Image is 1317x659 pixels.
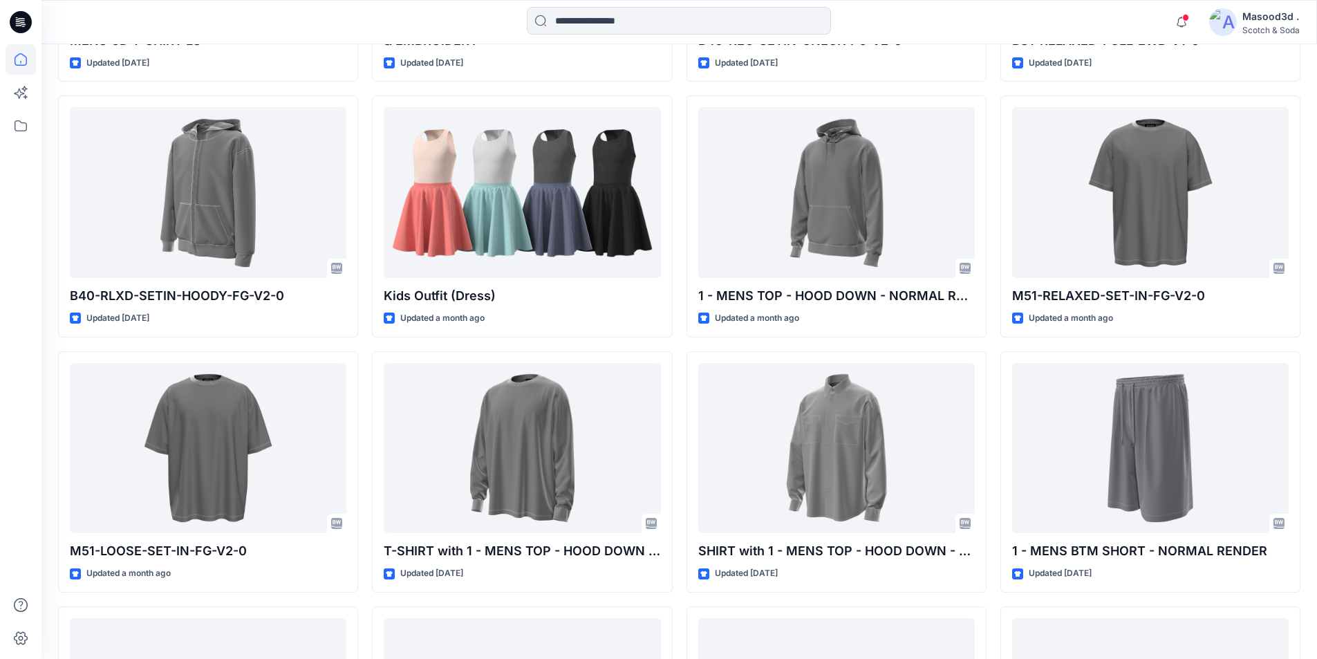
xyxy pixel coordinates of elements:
[86,56,149,71] p: Updated [DATE]
[715,311,799,326] p: Updated a month ago
[70,541,346,561] p: M51-LOOSE-SET-IN-FG-V2-0
[698,363,975,534] a: SHIRT with 1 - MENS TOP - HOOD DOWN - NORMAL RENDER
[1012,363,1289,534] a: 1 - MENS BTM SHORT - NORMAL RENDER
[70,286,346,306] p: B40-RLXD-SETIN-HOODY-FG-V2-0
[400,56,463,71] p: Updated [DATE]
[70,363,346,534] a: M51-LOOSE-SET-IN-FG-V2-0
[70,107,346,278] a: B40-RLXD-SETIN-HOODY-FG-V2-0
[384,107,660,278] a: Kids Outfit (Dress)
[1012,286,1289,306] p: M51-RELAXED-SET-IN-FG-V2-0
[715,566,778,581] p: Updated [DATE]
[1209,8,1237,36] img: avatar
[1242,25,1300,35] div: Scotch & Soda
[86,566,171,581] p: Updated a month ago
[1242,8,1300,25] div: Masood3d .
[698,107,975,278] a: 1 - MENS TOP - HOOD DOWN - NORMAL RENDER
[1029,56,1092,71] p: Updated [DATE]
[400,311,485,326] p: Updated a month ago
[86,311,149,326] p: Updated [DATE]
[1029,311,1113,326] p: Updated a month ago
[1012,107,1289,278] a: M51-RELAXED-SET-IN-FG-V2-0
[1012,541,1289,561] p: 1 - MENS BTM SHORT - NORMAL RENDER
[698,286,975,306] p: 1 - MENS TOP - HOOD DOWN - NORMAL RENDER
[400,566,463,581] p: Updated [DATE]
[715,56,778,71] p: Updated [DATE]
[1029,566,1092,581] p: Updated [DATE]
[384,541,660,561] p: T-SHIRT with 1 - MENS TOP - HOOD DOWN - NORMAL RENDER
[384,286,660,306] p: Kids Outfit (Dress)
[698,541,975,561] p: SHIRT with 1 - MENS TOP - HOOD DOWN - NORMAL RENDER
[384,363,660,534] a: T-SHIRT with 1 - MENS TOP - HOOD DOWN - NORMAL RENDER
